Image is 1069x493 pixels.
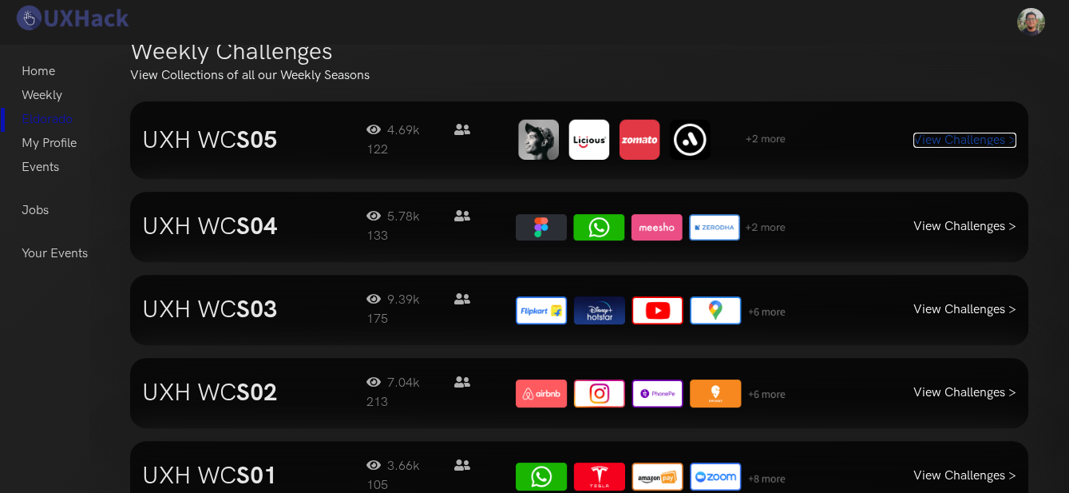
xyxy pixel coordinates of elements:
[130,66,370,85] p: View Collections of all our Weekly Seasons
[366,208,438,227] span: 5.78k
[22,242,88,266] a: Your Events
[1017,8,1045,36] img: Your profile pic
[913,468,1016,483] a: View Challenges >
[913,133,1016,148] a: View Challenges >
[236,126,277,155] strong: S05
[142,379,342,408] h3: UXH WC
[366,457,438,476] span: 3.66k
[142,462,342,491] h3: UXH WC
[130,38,333,66] h3: Weekly Challenges
[22,199,49,223] a: Jobs
[366,374,438,393] span: 7.04k
[516,380,785,407] img: Season brands
[142,296,342,324] h3: UXH WC
[22,156,59,180] a: Events
[366,121,438,141] span: 4.69k
[22,132,77,156] a: My Profile
[516,463,785,490] img: Season brands
[142,213,342,241] h3: UXH WC
[236,379,277,408] strong: S02
[366,291,438,310] span: 9.39k
[22,108,73,132] a: Eldorado
[236,213,277,241] strong: S04
[236,296,277,324] strong: S03
[913,302,1016,317] a: View Challenges >
[516,117,785,163] img: Season brands
[22,60,55,84] a: Home
[913,219,1016,234] a: View Challenges >
[236,462,277,491] strong: S01
[12,4,132,32] img: UXHack logo
[22,84,62,108] a: Weekly
[142,126,342,155] h3: UXH WC
[516,296,785,324] img: Season brands
[516,214,785,241] img: Season brands
[366,123,474,157] span: 122
[913,385,1016,400] a: View Challenges >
